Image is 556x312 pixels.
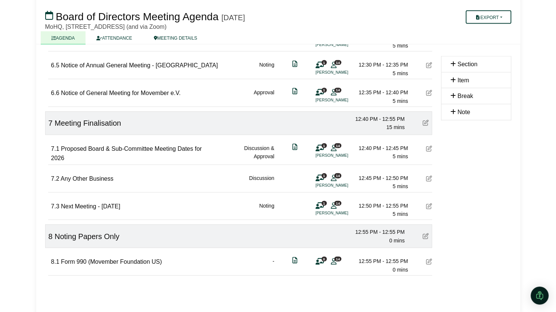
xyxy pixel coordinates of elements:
[49,232,53,241] span: 8
[221,13,245,22] div: [DATE]
[51,62,59,68] span: 6.5
[49,119,53,127] span: 7
[60,175,113,182] span: Any Other Business
[334,88,341,93] span: 14
[457,109,470,115] span: Note
[61,90,180,96] span: Notice of General Meeting for Movember e.V.
[273,257,274,274] div: -
[322,201,327,206] span: 1
[334,201,341,206] span: 14
[51,203,59,209] span: 7.3
[457,93,473,99] span: Break
[316,210,372,216] li: [PERSON_NAME]
[61,62,218,68] span: Notice of Annual General Meeting - [GEOGRAPHIC_DATA]
[322,143,327,148] span: 1
[334,173,341,178] span: 14
[86,31,143,45] a: ATTENDANCE
[356,202,408,210] div: 12:50 PM - 12:55 PM
[392,70,408,76] span: 5 mins
[457,61,477,67] span: Section
[392,98,408,104] span: 5 mins
[531,287,549,305] div: Open Intercom Messenger
[225,144,274,163] div: Discussion & Approval
[356,174,408,182] div: 12:45 PM - 12:50 PM
[259,202,274,218] div: Noting
[249,174,274,191] div: Discussion
[334,60,341,65] span: 14
[51,146,59,152] span: 7.1
[352,115,405,123] div: 12:40 PM - 12:55 PM
[356,88,408,97] div: 12:35 PM - 12:40 PM
[45,24,167,30] span: MoHQ, [STREET_ADDRESS] (and via Zoom)
[322,173,327,178] span: 1
[466,10,511,24] button: Export
[254,88,274,105] div: Approval
[55,119,121,127] span: Meeting Finalisation
[55,232,119,241] span: Noting Papers Only
[392,211,408,217] span: 5 mins
[322,257,327,261] span: 0
[61,203,120,209] span: Next Meeting - [DATE]
[316,42,372,48] li: [PERSON_NAME]
[316,152,372,159] li: [PERSON_NAME]
[41,31,86,45] a: AGENDA
[51,259,59,265] span: 8.1
[334,257,341,261] span: 14
[322,88,327,93] span: 1
[316,97,372,103] li: [PERSON_NAME]
[51,175,59,182] span: 7.2
[352,228,405,236] div: 12:55 PM - 12:55 PM
[386,124,404,130] span: 15 mins
[356,61,408,69] div: 12:30 PM - 12:35 PM
[392,43,408,49] span: 5 mins
[392,183,408,189] span: 5 mins
[316,182,372,189] li: [PERSON_NAME]
[56,11,218,22] span: Board of Directors Meeting Agenda
[356,257,408,265] div: 12:55 PM - 12:55 PM
[334,143,341,148] span: 14
[322,60,327,65] span: 1
[392,153,408,159] span: 5 mins
[51,90,59,96] span: 6.6
[143,31,208,45] a: MEETING DETAILS
[61,259,162,265] span: Form 990 (Movember Foundation US)
[392,267,408,273] span: 0 mins
[259,61,274,77] div: Noting
[356,144,408,152] div: 12:40 PM - 12:45 PM
[389,238,404,244] span: 0 mins
[316,69,372,76] li: [PERSON_NAME]
[51,146,202,162] span: Proposed Board & Sub-Committee Meeting Dates for 2026
[457,77,469,83] span: Item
